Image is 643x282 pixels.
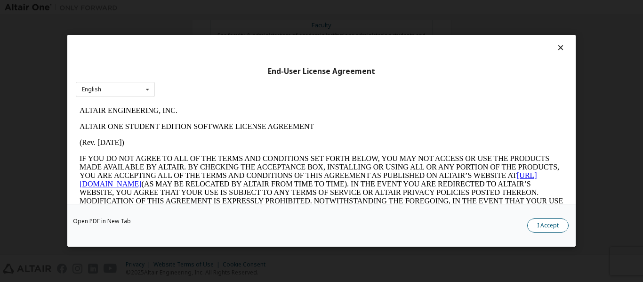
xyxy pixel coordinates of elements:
p: ALTAIR ENGINEERING, INC. [4,4,488,12]
div: End-User License Agreement [76,67,567,76]
p: IF YOU DO NOT AGREE TO ALL OF THE TERMS AND CONDITIONS SET FORTH BELOW, YOU MAY NOT ACCESS OR USE... [4,52,488,120]
p: ALTAIR ONE STUDENT EDITION SOFTWARE LICENSE AGREEMENT [4,20,488,28]
p: (Rev. [DATE]) [4,36,488,44]
a: [URL][DOMAIN_NAME] [4,69,461,85]
a: Open PDF in New Tab [73,219,131,225]
div: English [82,87,101,92]
button: I Accept [527,219,569,233]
